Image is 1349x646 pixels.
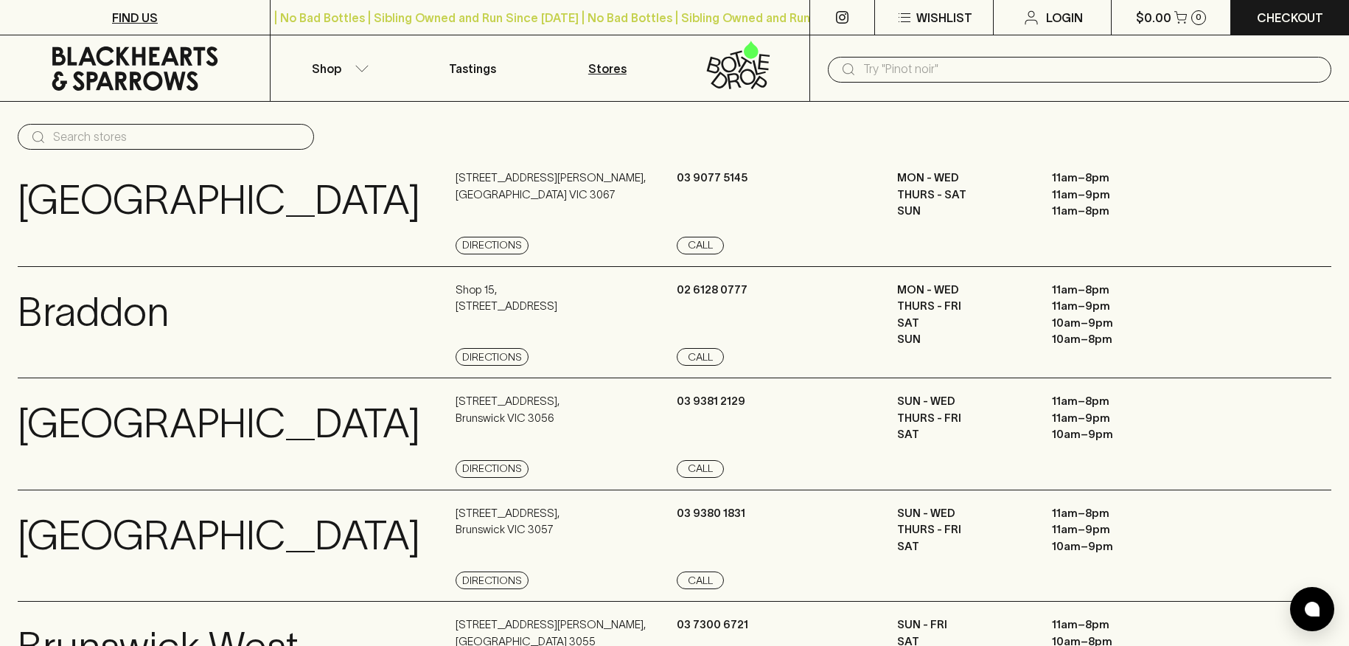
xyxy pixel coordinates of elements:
p: Wishlist [916,9,972,27]
p: 11am – 8pm [1052,282,1185,299]
p: SUN - WED [897,393,1030,410]
p: MON - WED [897,282,1030,299]
p: 03 9380 1831 [677,505,745,522]
p: THURS - FRI [897,298,1030,315]
p: Shop [312,60,341,77]
p: Stores [588,60,627,77]
p: 03 7300 6721 [677,617,748,633]
p: SUN - WED [897,505,1030,522]
p: $0.00 [1136,9,1171,27]
a: Directions [456,572,529,589]
p: 03 9077 5145 [677,170,747,187]
p: 11am – 9pm [1052,298,1185,315]
a: Stores [540,35,675,101]
p: 11am – 8pm [1052,393,1185,410]
p: 11am – 9pm [1052,521,1185,538]
img: bubble-icon [1305,602,1320,617]
p: [STREET_ADDRESS] , Brunswick VIC 3057 [456,505,560,538]
p: Checkout [1257,9,1323,27]
p: SUN - FRI [897,617,1030,633]
p: SUN [897,203,1030,220]
p: 11am – 8pm [1052,203,1185,220]
p: 10am – 9pm [1052,315,1185,332]
button: Shop [271,35,405,101]
p: FIND US [112,9,158,27]
p: THURS - FRI [897,410,1030,427]
a: Call [677,460,724,478]
p: 10am – 9pm [1052,426,1185,443]
a: Directions [456,348,529,366]
p: Braddon [18,282,169,343]
a: Call [677,348,724,366]
p: 11am – 9pm [1052,410,1185,427]
a: Call [677,237,724,254]
p: SUN [897,331,1030,348]
p: 03 9381 2129 [677,393,745,410]
p: Tastings [449,60,496,77]
p: 11am – 8pm [1052,505,1185,522]
p: 10am – 8pm [1052,331,1185,348]
p: 11am – 9pm [1052,187,1185,204]
p: Shop 15 , [STREET_ADDRESS] [456,282,557,315]
p: [GEOGRAPHIC_DATA] [18,505,420,566]
p: Login [1046,9,1083,27]
p: SAT [897,538,1030,555]
a: Tastings [405,35,540,101]
p: [GEOGRAPHIC_DATA] [18,170,420,231]
p: 02 6128 0777 [677,282,747,299]
p: [STREET_ADDRESS][PERSON_NAME] , [GEOGRAPHIC_DATA] VIC 3067 [456,170,646,203]
p: SAT [897,426,1030,443]
p: 10am – 9pm [1052,538,1185,555]
p: THURS - SAT [897,187,1030,204]
input: Try "Pinot noir" [863,58,1320,81]
p: MON - WED [897,170,1030,187]
a: Call [677,572,724,589]
p: SAT [897,315,1030,332]
a: Directions [456,237,529,254]
p: 11am – 8pm [1052,617,1185,633]
a: Directions [456,460,529,478]
p: [GEOGRAPHIC_DATA] [18,393,420,454]
p: 11am – 8pm [1052,170,1185,187]
p: [STREET_ADDRESS] , Brunswick VIC 3056 [456,393,560,426]
p: 0 [1196,13,1202,21]
p: THURS - FRI [897,521,1030,538]
input: Search stores [53,125,302,149]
